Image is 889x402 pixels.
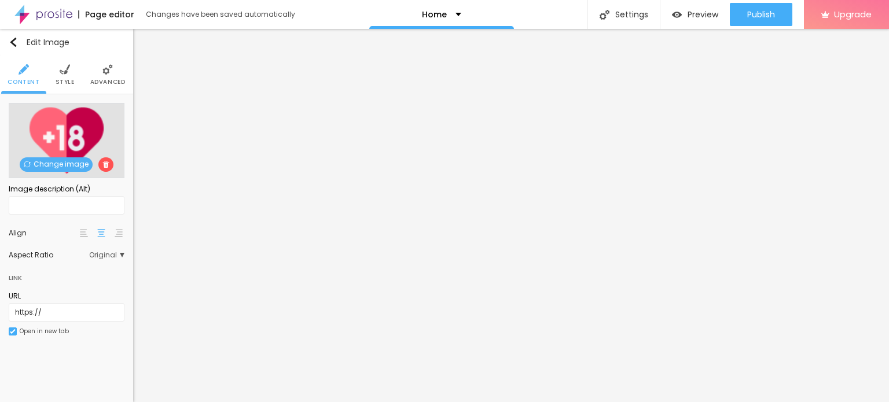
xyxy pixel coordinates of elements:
div: Open in new tab [20,329,69,334]
img: Icone [9,38,18,47]
img: Icone [19,64,29,75]
button: Publish [730,3,792,26]
img: Icone [102,161,109,168]
img: Icone [600,10,609,20]
img: paragraph-left-align.svg [80,229,88,237]
div: Aspect Ratio [9,252,89,259]
div: Align [9,230,78,237]
span: Original [89,252,124,259]
span: Advanced [90,79,126,85]
div: Edit Image [9,38,69,47]
img: Icone [24,161,31,168]
div: Page editor [78,10,134,19]
img: Icone [10,329,16,334]
span: Change image [20,157,93,172]
div: Link [9,271,22,284]
span: Style [56,79,75,85]
img: view-1.svg [672,10,682,20]
span: Publish [747,10,775,19]
span: Upgrade [834,9,872,19]
img: paragraph-right-align.svg [115,229,123,237]
span: Content [8,79,39,85]
div: URL [9,291,124,301]
span: Preview [688,10,718,19]
iframe: Editor [133,29,889,402]
img: paragraph-center-align.svg [97,229,105,237]
img: Icone [60,64,70,75]
button: Preview [660,3,730,26]
div: Changes have been saved automatically [146,11,295,18]
div: Image description (Alt) [9,184,124,194]
img: Icone [102,64,113,75]
div: Link [9,264,124,285]
p: Home [422,10,447,19]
